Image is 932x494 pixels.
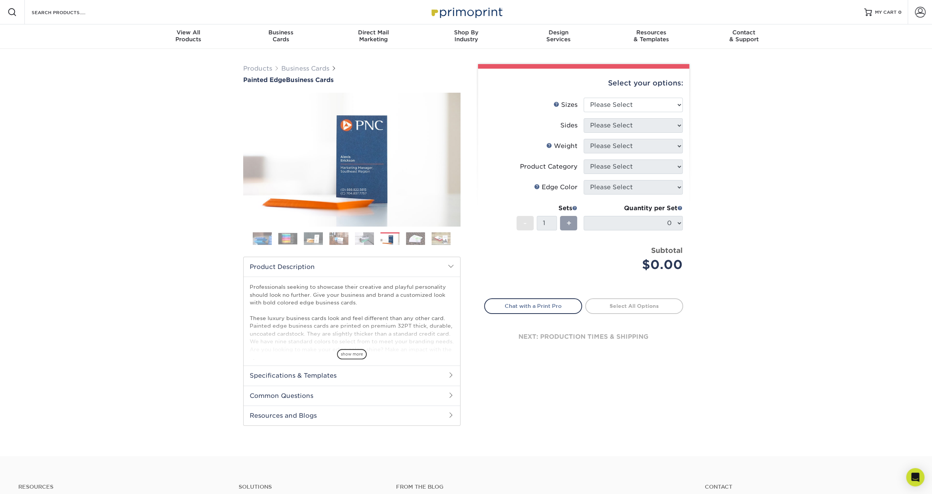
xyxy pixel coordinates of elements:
[553,100,577,109] div: Sizes
[337,349,367,359] span: show more
[355,232,374,245] img: Business Cards 05
[560,121,577,130] div: Sides
[566,217,571,229] span: +
[906,468,924,486] div: Open Intercom Messenger
[253,229,272,248] img: Business Cards 01
[243,84,460,235] img: Painted Edge 06
[243,76,460,84] a: Painted EdgeBusiness Cards
[244,386,460,405] h2: Common Questions
[239,484,385,490] h4: Solutions
[484,69,683,98] div: Select your options:
[244,405,460,425] h2: Resources and Blogs
[605,29,698,43] div: & Templates
[142,29,235,43] div: Products
[327,29,420,43] div: Marketing
[329,232,348,245] img: Business Cards 04
[428,4,504,20] img: Primoprint
[278,233,297,245] img: Business Cards 02
[380,233,399,246] img: Business Cards 06
[546,142,577,151] div: Weight
[304,232,323,245] img: Business Cards 03
[698,29,790,43] div: & Support
[585,298,683,314] a: Select All Options
[142,24,235,49] a: View AllProducts
[244,365,460,385] h2: Specifications & Templates
[234,29,327,43] div: Cards
[520,162,577,171] div: Product Category
[523,217,527,229] span: -
[512,24,605,49] a: DesignServices
[898,10,902,15] span: 0
[142,29,235,36] span: View All
[234,24,327,49] a: BusinessCards
[243,76,460,84] h1: Business Cards
[605,29,698,36] span: Resources
[651,246,683,254] strong: Subtotal
[698,29,790,36] span: Contact
[250,283,454,431] p: Professionals seeking to showcase their creative and playful personality should look no further. ...
[875,9,897,16] span: MY CART
[484,298,582,314] a: Chat with a Print Pro
[605,24,698,49] a: Resources& Templates
[512,29,605,43] div: Services
[406,232,425,245] img: Business Cards 07
[589,256,683,274] div: $0.00
[243,65,272,72] a: Products
[584,204,683,213] div: Quantity per Set
[327,29,420,36] span: Direct Mail
[244,257,460,277] h2: Product Description
[517,204,577,213] div: Sets
[18,484,227,490] h4: Resources
[31,8,105,17] input: SEARCH PRODUCTS.....
[281,65,329,72] a: Business Cards
[432,232,451,245] img: Business Cards 08
[234,29,327,36] span: Business
[420,29,512,36] span: Shop By
[420,29,512,43] div: Industry
[420,24,512,49] a: Shop ByIndustry
[698,24,790,49] a: Contact& Support
[534,183,577,192] div: Edge Color
[396,484,684,490] h4: From the Blog
[705,484,914,490] a: Contact
[484,314,683,360] div: next: production times & shipping
[327,24,420,49] a: Direct MailMarketing
[512,29,605,36] span: Design
[243,76,286,84] span: Painted Edge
